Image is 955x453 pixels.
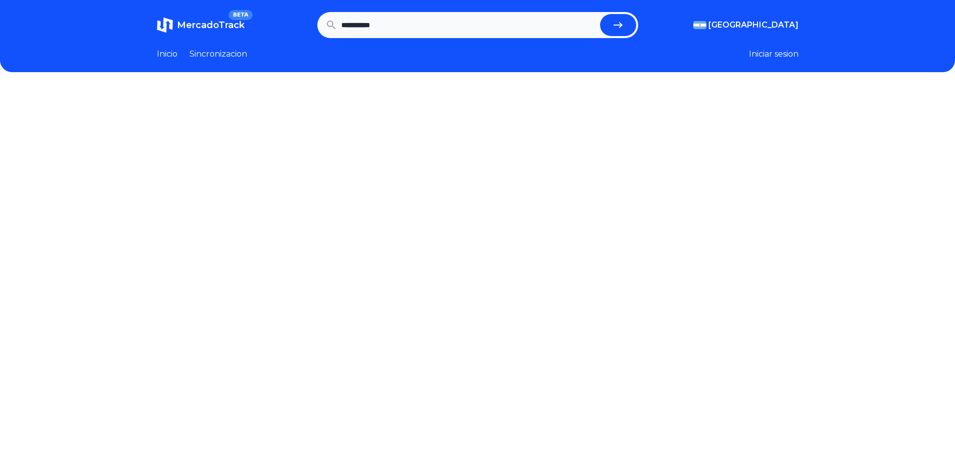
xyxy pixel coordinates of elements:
img: MercadoTrack [157,17,173,33]
img: Argentina [693,21,706,29]
a: MercadoTrackBETA [157,17,245,33]
button: Iniciar sesion [749,48,799,60]
button: [GEOGRAPHIC_DATA] [693,19,799,31]
span: MercadoTrack [177,20,245,31]
a: Sincronizacion [189,48,247,60]
a: Inicio [157,48,177,60]
span: [GEOGRAPHIC_DATA] [708,19,799,31]
span: BETA [229,10,252,20]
